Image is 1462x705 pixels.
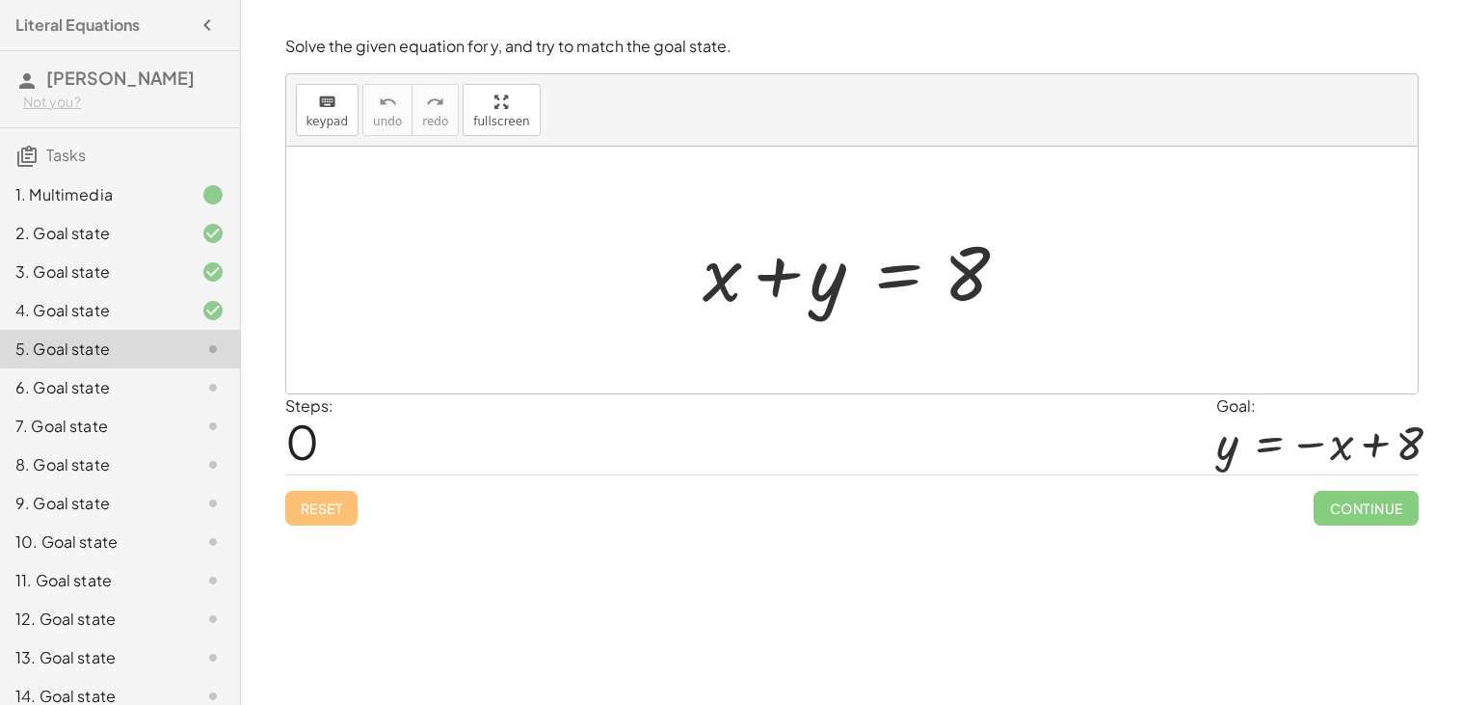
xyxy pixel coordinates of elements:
[362,84,412,136] button: undoundo
[201,183,225,206] i: Task finished.
[285,36,1419,58] p: Solve the given equation for y, and try to match the goal state.
[15,14,140,37] h4: Literal Equations
[15,569,171,592] div: 11. Goal state
[201,608,225,631] i: Task not started.
[201,569,225,592] i: Task not started.
[373,115,402,128] span: undo
[473,115,529,128] span: fullscreen
[379,91,397,114] i: undo
[201,222,225,245] i: Task finished and correct.
[318,91,336,114] i: keyboard
[201,530,225,554] i: Task not started.
[201,415,225,438] i: Task not started.
[426,91,444,114] i: redo
[422,115,448,128] span: redo
[15,299,171,322] div: 4. Goal state
[285,395,333,416] label: Steps:
[201,338,225,361] i: Task not started.
[15,646,171,669] div: 13. Goal state
[15,415,171,438] div: 7. Goal state
[1216,394,1418,418] div: Goal:
[15,530,171,554] div: 10. Goal state
[463,84,540,136] button: fullscreen
[46,67,195,89] span: [PERSON_NAME]
[15,260,171,284] div: 3. Goal state
[285,412,319,471] span: 0
[201,299,225,322] i: Task finished and correct.
[15,608,171,631] div: 12. Goal state
[46,145,86,165] span: Tasks
[23,93,225,112] div: Not you?
[201,492,225,515] i: Task not started.
[412,84,459,136] button: redoredo
[201,260,225,284] i: Task finished and correct.
[15,183,171,206] div: 1. Multimedia
[15,453,171,476] div: 8. Goal state
[15,222,171,245] div: 2. Goal state
[15,376,171,399] div: 6. Goal state
[201,646,225,669] i: Task not started.
[201,376,225,399] i: Task not started.
[15,338,171,361] div: 5. Goal state
[15,492,171,515] div: 9. Goal state
[306,115,349,128] span: keypad
[201,453,225,476] i: Task not started.
[296,84,359,136] button: keyboardkeypad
